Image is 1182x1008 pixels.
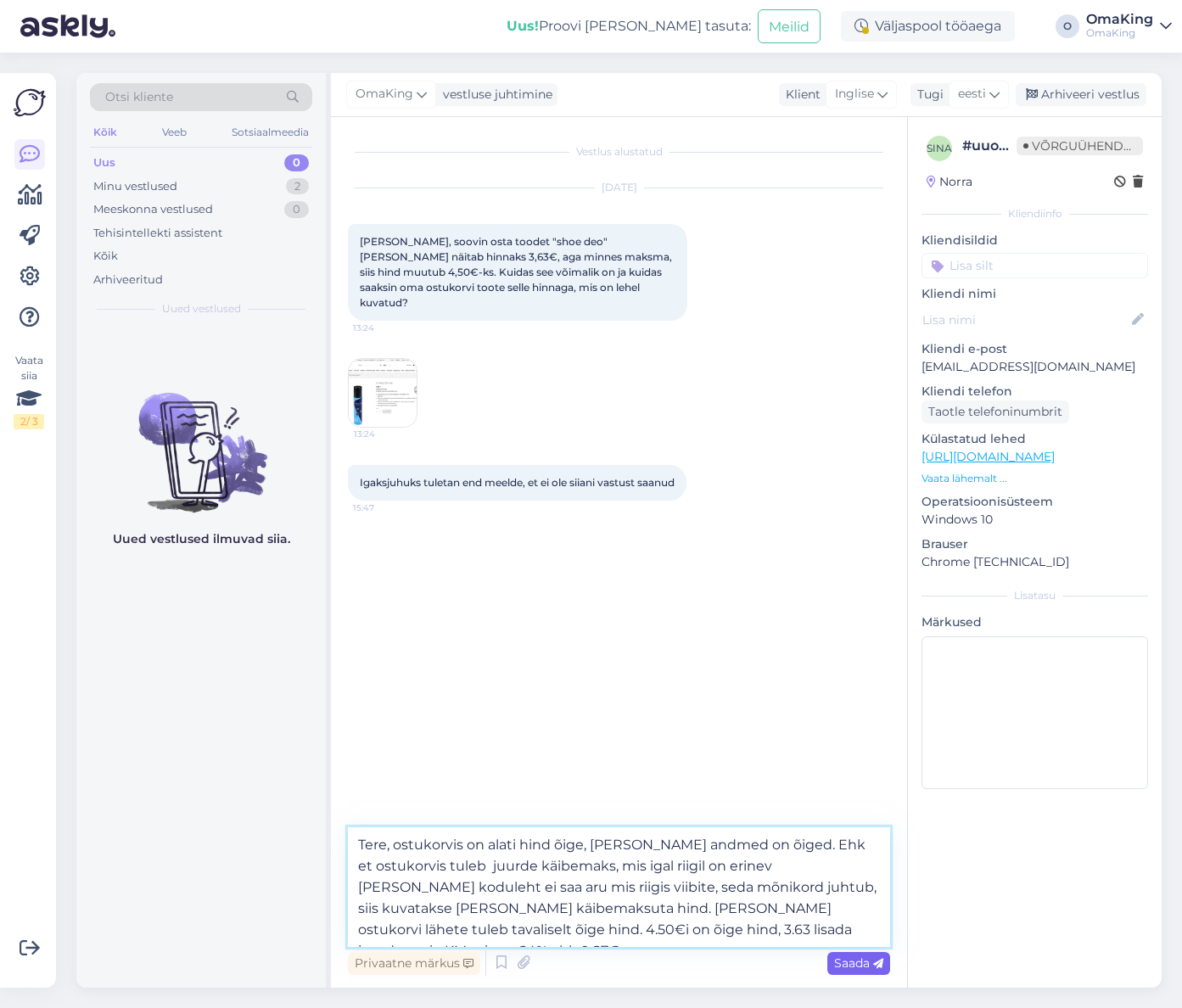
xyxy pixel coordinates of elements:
[758,9,821,42] button: Meilid
[602,181,637,193] font: [DATE]
[15,354,43,382] font: Vaata siia
[917,87,944,102] font: Tugi
[353,322,374,333] font: 13:24
[972,137,1029,154] font: uuohttn
[294,179,300,193] font: 2
[922,512,993,527] font: Windows 10
[360,235,675,309] font: [PERSON_NAME], soovin osta toodet "shoe deo" [PERSON_NAME] näitab hinnaks 3,63€, aga minnes maksm...
[1086,13,1172,40] a: OmaKingOmaKing
[786,87,821,102] font: Klient
[922,341,1007,356] font: Kliendi e-post
[922,472,1007,484] font: Vaata lähemalt ...
[1032,138,1163,154] font: Võrguühenduseta
[293,155,300,169] font: 0
[162,302,241,315] font: Uued vestlused
[232,126,309,138] font: Sotsiaalmeedia
[1014,589,1056,602] font: Lisatasu
[1041,87,1140,102] font: Arhiveeri vestlus
[348,827,890,947] textarea: Tere, ostukorvis on alati hind õige, [PERSON_NAME] andmed on õiged. Ehk et ostukorvis tuleb juurd...
[922,359,1135,374] font: [EMAIL_ADDRESS][DOMAIN_NAME]
[939,174,972,189] font: Norra
[928,404,1062,419] font: Taotle telefoninumbrit
[922,232,998,248] font: Kliendisildid
[922,311,1129,329] input: Lisa nimi
[922,384,1012,399] font: Kliendi telefon
[576,145,663,158] font: Vestlus alustatud
[113,531,290,546] font: Uued vestlused ilmuvad siia.
[834,955,870,971] font: Saada
[355,955,460,971] font: Privaatne märkus
[356,86,413,101] font: OmaKing
[922,536,968,552] font: Brauser
[93,249,118,262] font: Kõik
[922,449,1055,464] a: [URL][DOMAIN_NAME]
[769,19,809,35] font: Meilid
[962,137,972,154] font: #
[20,415,26,428] font: 2
[922,286,996,301] font: Kliendi nimi
[922,494,1053,509] font: Operatsioonisüsteem
[354,428,375,440] font: 13:24
[293,202,300,216] font: 0
[958,86,986,101] font: eesti
[1086,11,1153,27] font: OmaKing
[93,272,163,286] font: Arhiveeritud
[14,87,46,119] img: Askly logo
[105,89,173,104] font: Otsi kliente
[922,431,1026,446] font: Külastatud lehed
[93,202,213,216] font: Meeskonna vestlused
[875,18,1001,34] font: Väljaspool tööaega
[922,614,982,630] font: Märkused
[93,155,115,169] font: Uus
[93,126,117,138] font: Kõik
[835,86,874,101] font: Inglise
[539,18,751,34] font: Proovi [PERSON_NAME] tasuta:
[1063,20,1072,32] font: O
[93,179,177,193] font: Minu vestlused
[443,87,552,102] font: vestluse juhtimine
[927,142,952,154] font: sina
[360,476,675,489] font: Igaksjuhuks tuletan end meelde, et ei ole siiani vastust saanud
[922,253,1148,278] input: Lisa silt
[349,359,417,427] img: Manus
[76,362,326,515] img: Vestlusi pole
[1086,26,1135,39] font: OmaKing
[93,226,222,239] font: Tehisintellekti assistent
[26,415,38,428] font: / 3
[162,126,187,138] font: Veeb
[507,18,539,34] font: Uus!
[1008,207,1062,220] font: Kliendiinfo
[353,502,374,513] font: 15:47
[922,554,1069,569] font: Chrome [TECHNICAL_ID]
